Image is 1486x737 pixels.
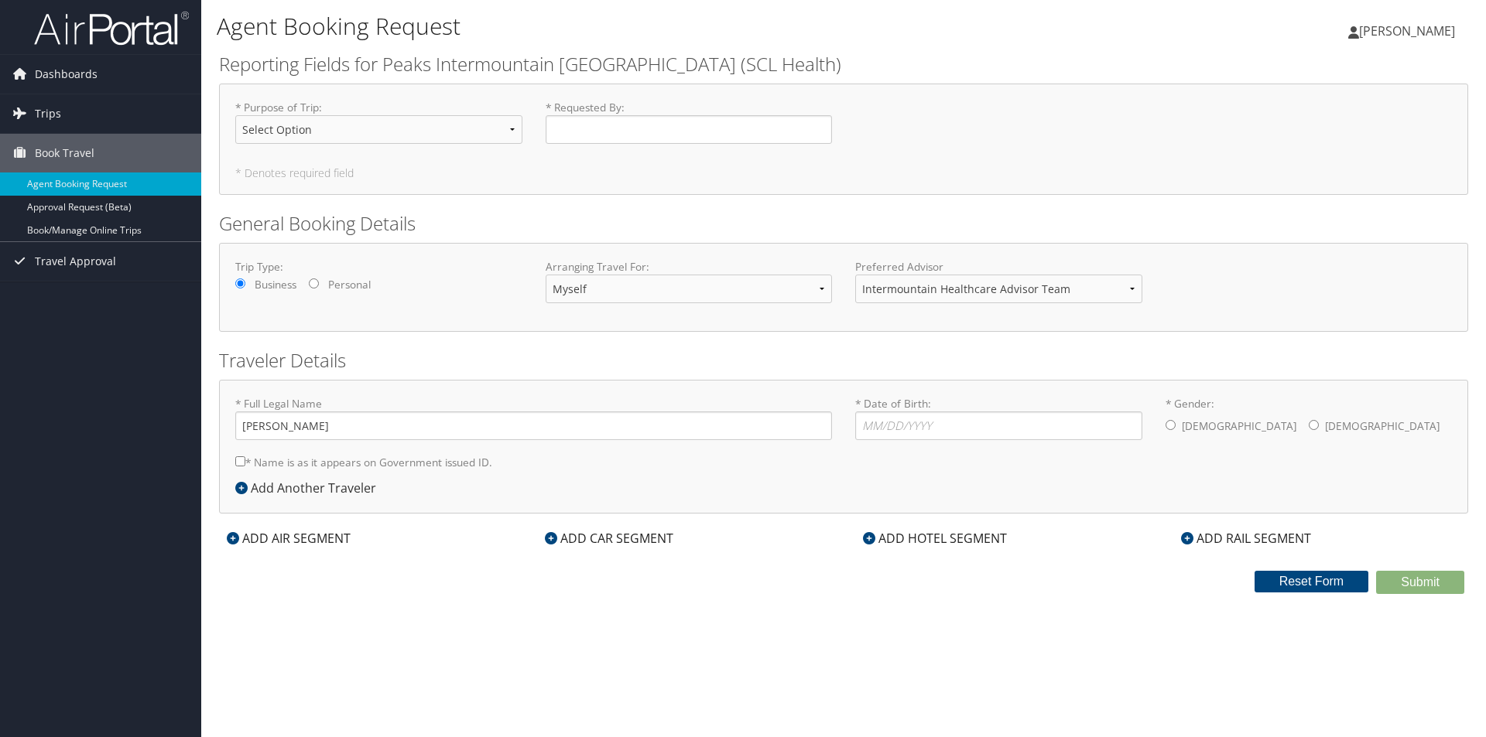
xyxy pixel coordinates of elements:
h5: * Denotes required field [235,168,1452,179]
h2: Reporting Fields for Peaks Intermountain [GEOGRAPHIC_DATA] (SCL Health) [219,51,1468,77]
div: Add Another Traveler [235,479,384,497]
label: * Full Legal Name [235,396,832,440]
a: [PERSON_NAME] [1348,8,1471,54]
label: * Requested By : [546,100,833,144]
label: [DEMOGRAPHIC_DATA] [1325,411,1440,441]
h2: Traveler Details [219,347,1468,374]
label: * Name is as it appears on Government issued ID. [235,448,492,476]
span: Dashboards [35,55,98,94]
button: Submit [1376,571,1464,594]
span: Travel Approval [35,242,116,281]
button: Reset Form [1255,571,1369,592]
span: Book Travel [35,134,94,172]
div: ADD AIR SEGMENT [219,529,358,548]
input: * Full Legal Name [235,411,832,440]
span: [PERSON_NAME] [1359,22,1455,39]
label: Preferred Advisor [855,259,1142,275]
label: [DEMOGRAPHIC_DATA] [1182,411,1296,441]
input: * Name is as it appears on Government issued ID. [235,456,245,466]
h1: Agent Booking Request [217,10,1053,43]
label: Business [255,277,296,292]
label: * Purpose of Trip : [235,100,522,156]
div: ADD RAIL SEGMENT [1173,529,1319,548]
input: * Gender:[DEMOGRAPHIC_DATA][DEMOGRAPHIC_DATA] [1166,420,1176,430]
span: Trips [35,94,61,133]
input: * Gender:[DEMOGRAPHIC_DATA][DEMOGRAPHIC_DATA] [1309,420,1319,430]
select: * Purpose of Trip: [235,115,522,144]
label: Trip Type: [235,259,522,275]
label: * Gender: [1166,396,1453,442]
label: * Date of Birth: [855,396,1142,440]
img: airportal-logo.png [34,10,189,46]
div: ADD CAR SEGMENT [537,529,681,548]
label: Personal [328,277,371,292]
input: * Date of Birth: [855,411,1142,440]
input: * Requested By: [546,115,833,144]
h2: General Booking Details [219,210,1468,237]
div: ADD HOTEL SEGMENT [855,529,1015,548]
label: Arranging Travel For: [546,259,833,275]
